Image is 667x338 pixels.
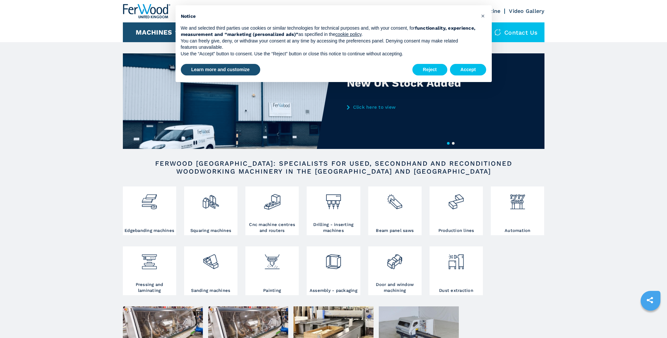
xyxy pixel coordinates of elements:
a: Dust extraction [430,246,483,295]
img: verniciatura_1.png [264,248,281,270]
img: Ferwood [123,4,170,18]
a: Click here to view [347,104,476,110]
img: pressa-strettoia.png [141,248,158,270]
img: automazione.png [509,188,526,211]
img: sezionatrici_2.png [386,188,403,211]
div: Contact us [488,22,544,42]
h3: Sanding machines [191,288,230,294]
h3: Edgebanding machines [125,228,174,234]
h2: FERWOOD [GEOGRAPHIC_DATA]: SPECIALISTS FOR USED, SECONDHAND AND RECONDITIONED WOODWORKING MACHINE... [144,159,523,175]
img: levigatrici_2.png [202,248,219,270]
iframe: Chat [639,308,662,333]
button: 2 [452,142,455,145]
button: Machines [136,28,172,36]
img: montaggio_imballaggio_2.png [325,248,342,270]
h3: Drilling - inserting machines [308,222,358,234]
img: aspirazione_1.png [447,248,465,270]
a: Drilling - inserting machines [307,186,360,235]
p: We and selected third parties use cookies or similar technologies for technical purposes and, wit... [181,25,476,38]
p: Use the “Accept” button to consent. Use the “Reject” button or close this notice to continue with... [181,51,476,57]
h3: Painting [263,288,281,294]
a: Edgebanding machines [123,186,176,235]
h3: Door and window machining [370,282,420,294]
span: × [481,12,485,20]
strong: functionality, experience, measurement and “marketing (personalized ads)” [181,25,476,37]
a: cookie policy [335,32,361,37]
button: 1 [447,142,450,145]
a: Beam panel saws [368,186,422,235]
button: Accept [450,64,486,76]
img: lavorazione_porte_finestre_2.png [386,248,403,270]
h3: Production lines [438,228,474,234]
a: sharethis [642,292,658,308]
h3: Beam panel saws [376,228,414,234]
p: You can freely give, deny, or withdraw your consent at any time by accessing the preferences pane... [181,38,476,51]
button: Close this notice [478,11,488,21]
a: Assembly - packaging [307,246,360,295]
img: foratrici_inseritrici_2.png [325,188,342,211]
button: Learn more and customize [181,64,260,76]
h3: Cnc machine centres and routers [247,222,297,234]
h3: Automation [505,228,531,234]
a: Painting [245,246,299,295]
a: Automation [491,186,544,235]
h3: Dust extraction [439,288,473,294]
h2: Notice [181,13,476,20]
img: squadratrici_2.png [202,188,219,211]
a: Squaring machines [184,186,237,235]
img: centro_di_lavoro_cnc_2.png [264,188,281,211]
h3: Assembly - packaging [310,288,357,294]
h3: Squaring machines [190,228,231,234]
img: bordatrici_1.png [141,188,158,211]
a: Pressing and laminating [123,246,176,295]
a: Video Gallery [509,8,544,14]
h3: Pressing and laminating [125,282,175,294]
img: linee_di_produzione_2.png [447,188,465,211]
a: Production lines [430,186,483,235]
button: Reject [412,64,447,76]
a: Door and window machining [368,246,422,295]
a: Cnc machine centres and routers [245,186,299,235]
img: New UK Stock Added [123,53,334,149]
img: Contact us [494,29,501,36]
a: Sanding machines [184,246,237,295]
